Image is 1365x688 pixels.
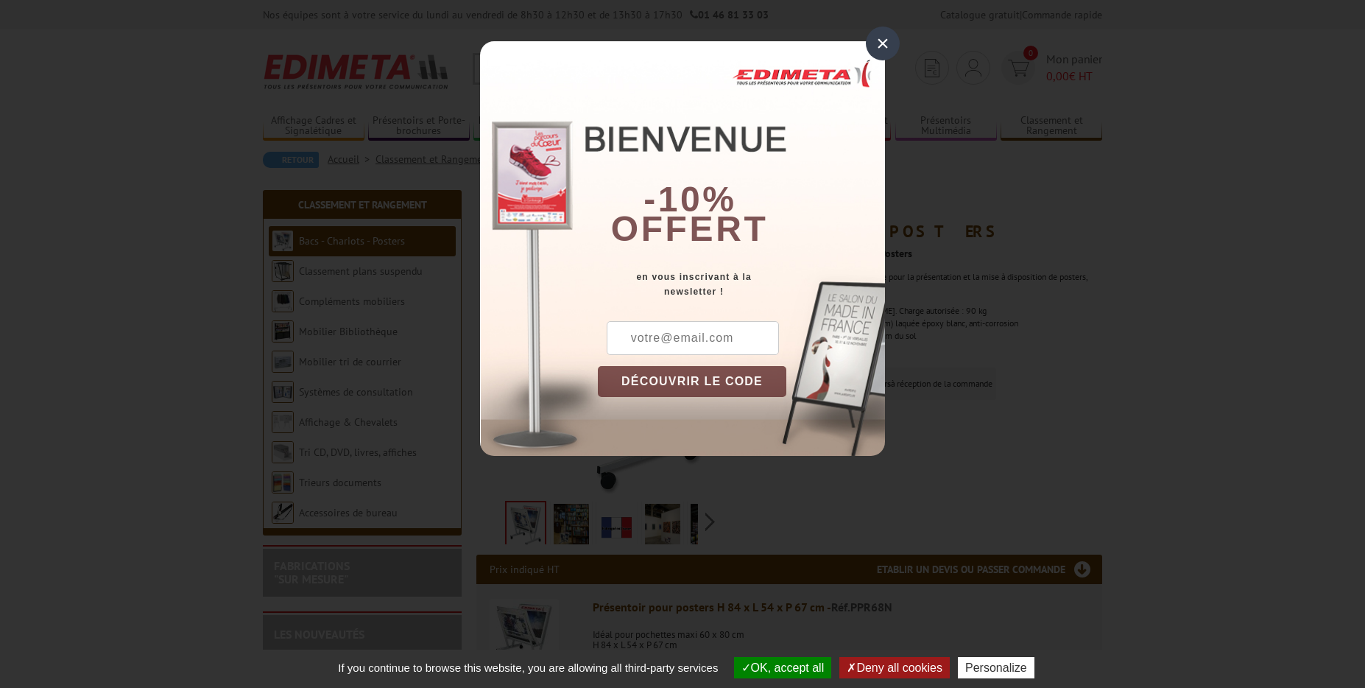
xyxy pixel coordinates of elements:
[611,209,769,248] font: offert
[866,27,900,60] div: ×
[607,321,779,355] input: votre@email.com
[643,180,736,219] b: -10%
[598,366,786,397] button: DÉCOUVRIR LE CODE
[734,657,832,678] button: OK, accept all
[839,657,950,678] button: Deny all cookies
[331,661,725,674] span: If you continue to browse this website, you are allowing all third-party services
[958,657,1034,678] button: Personalize (modal window)
[598,270,885,299] div: en vous inscrivant à la newsletter !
